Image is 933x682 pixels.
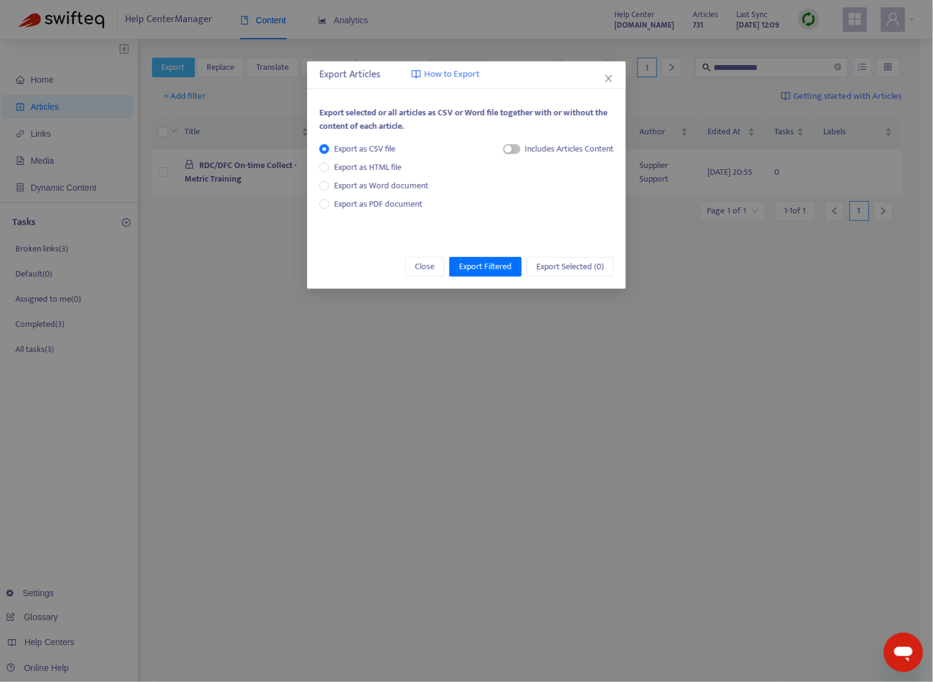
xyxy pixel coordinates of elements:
[329,142,400,156] span: Export as CSV file
[602,72,615,85] button: Close
[884,633,923,672] iframe: Button to launch messaging window
[319,67,614,82] div: Export Articles
[449,257,522,277] button: Export Filtered
[604,74,614,83] span: close
[334,197,422,211] span: Export as PDF document
[405,257,444,277] button: Close
[459,260,512,274] span: Export Filtered
[415,260,435,274] span: Close
[424,67,479,82] span: How to Export
[411,69,421,79] img: image-link
[319,105,607,133] span: Export selected or all articles as CSV or Word file together with or without the content of each ...
[329,161,406,174] span: Export as HTML file
[411,67,479,82] a: How to Export
[329,179,433,193] span: Export as Word document
[527,257,614,277] button: Export Selected (0)
[525,142,614,156] div: Includes Articles Content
